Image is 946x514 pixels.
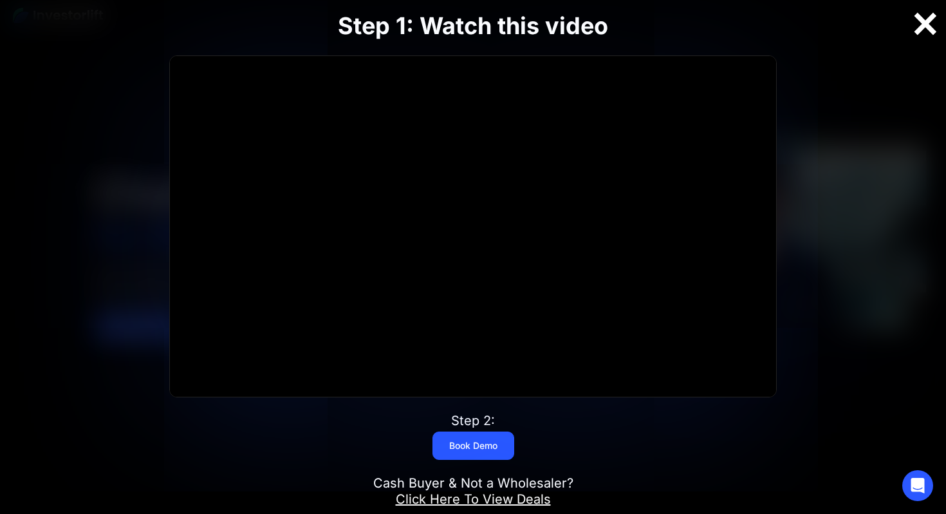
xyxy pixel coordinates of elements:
[432,432,514,460] a: Book Demo
[373,475,573,508] div: Cash Buyer & Not a Wholesaler?
[338,12,608,40] strong: Step 1: Watch this video
[451,413,495,429] div: Step 2:
[396,491,551,507] a: Click Here To View Deals
[902,470,933,501] div: Open Intercom Messenger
